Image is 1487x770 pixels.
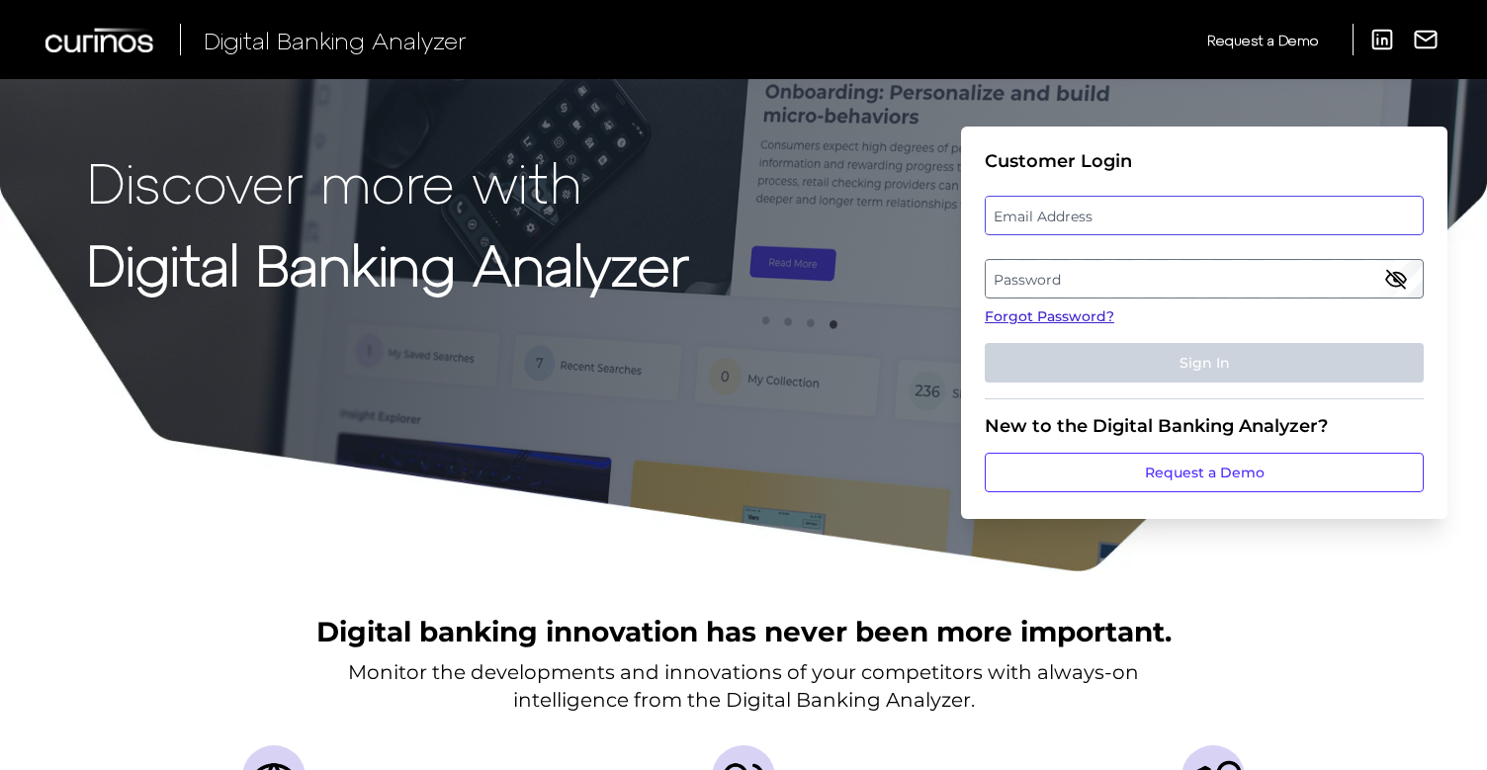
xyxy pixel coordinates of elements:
[87,230,689,297] strong: Digital Banking Analyzer
[985,306,1424,327] a: Forgot Password?
[985,150,1424,172] div: Customer Login
[986,198,1422,233] label: Email Address
[1207,32,1318,48] span: Request a Demo
[348,658,1139,714] p: Monitor the developments and innovations of your competitors with always-on intelligence from the...
[985,415,1424,437] div: New to the Digital Banking Analyzer?
[45,28,156,52] img: Curinos
[985,343,1424,383] button: Sign In
[316,613,1172,650] h2: Digital banking innovation has never been more important.
[87,150,689,213] p: Discover more with
[1207,24,1318,56] a: Request a Demo
[985,453,1424,492] a: Request a Demo
[986,261,1422,297] label: Password
[204,26,467,54] span: Digital Banking Analyzer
